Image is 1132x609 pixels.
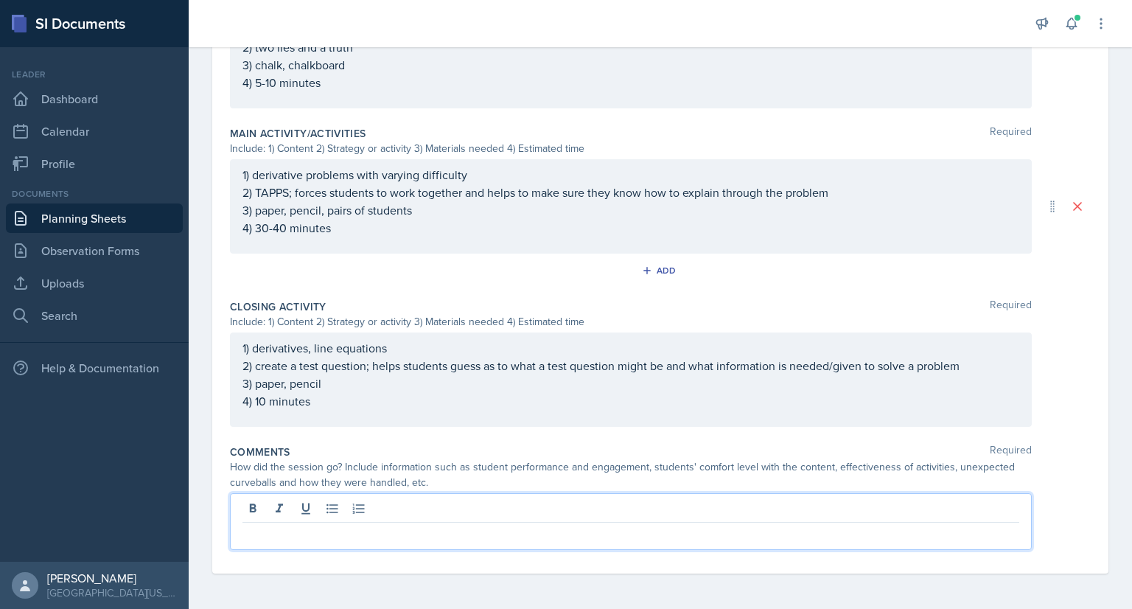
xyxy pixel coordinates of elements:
p: 3) paper, pencil [242,375,1019,392]
div: Help & Documentation [6,353,183,383]
label: Main Activity/Activities [230,126,366,141]
a: Planning Sheets [6,203,183,233]
a: Search [6,301,183,330]
a: Observation Forms [6,236,183,265]
div: Include: 1) Content 2) Strategy or activity 3) Materials needed 4) Estimated time [230,314,1032,330]
div: [GEOGRAPHIC_DATA][US_STATE] in [GEOGRAPHIC_DATA] [47,585,177,600]
p: 2) two lies and a truth [242,38,1019,56]
a: Calendar [6,116,183,146]
label: Comments [230,445,290,459]
div: Include: 1) Content 2) Strategy or activity 3) Materials needed 4) Estimated time [230,141,1032,156]
p: 1) derivative problems with varying difficulty [242,166,1019,184]
span: Required [990,445,1032,459]
a: Uploads [6,268,183,298]
p: 3) chalk, chalkboard [242,56,1019,74]
p: 1) derivatives, line equations [242,339,1019,357]
div: [PERSON_NAME] [47,571,177,585]
p: 4) 5-10 minutes [242,74,1019,91]
p: 3) paper, pencil, pairs of students [242,201,1019,219]
div: Add [645,265,677,276]
div: How did the session go? Include information such as student performance and engagement, students'... [230,459,1032,490]
p: 4) 30-40 minutes [242,219,1019,237]
button: Add [637,260,685,282]
div: Leader [6,68,183,81]
label: Closing Activity [230,299,326,314]
p: 4) 10 minutes [242,392,1019,410]
p: 2) create a test question; helps students guess as to what a test question might be and what info... [242,357,1019,375]
p: 2) TAPPS; forces students to work together and helps to make sure they know how to explain throug... [242,184,1019,201]
a: Profile [6,149,183,178]
div: Documents [6,187,183,201]
span: Required [990,299,1032,314]
a: Dashboard [6,84,183,114]
span: Required [990,126,1032,141]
